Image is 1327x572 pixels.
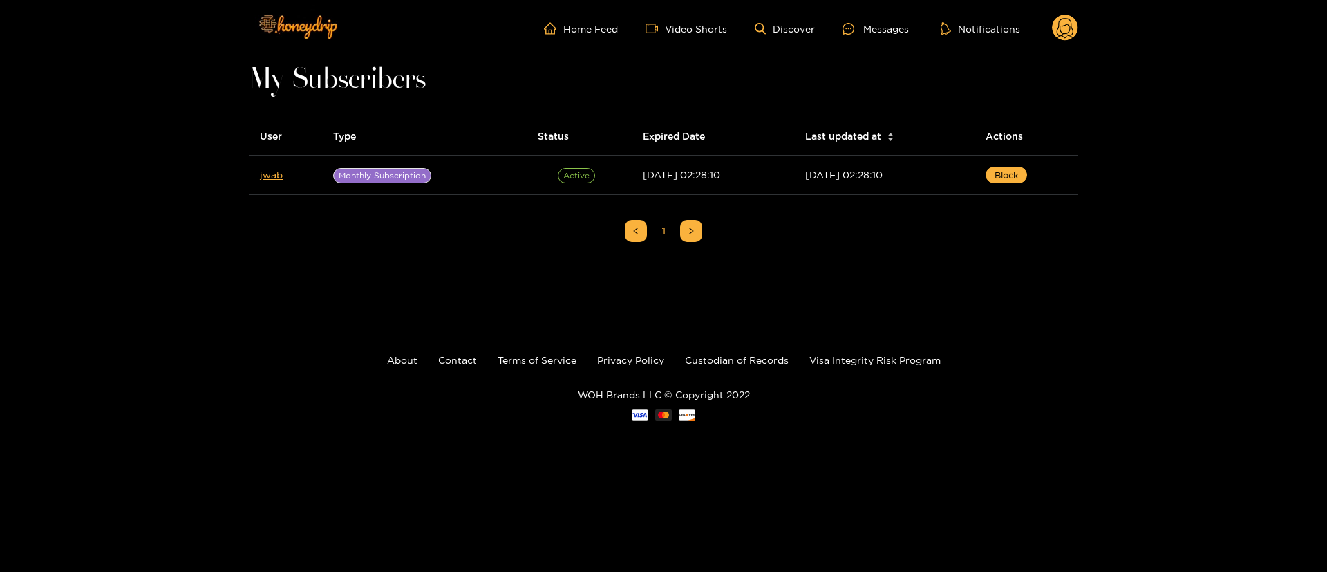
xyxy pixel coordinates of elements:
[887,136,894,143] span: caret-down
[544,22,618,35] a: Home Feed
[498,355,576,365] a: Terms of Service
[632,118,793,156] th: Expired Date
[438,355,477,365] a: Contact
[685,355,789,365] a: Custodian of Records
[805,129,881,144] span: Last updated at
[975,118,1078,156] th: Actions
[995,168,1018,182] span: Block
[755,23,815,35] a: Discover
[687,227,695,235] span: right
[652,220,675,242] li: 1
[260,169,283,180] a: jwab
[558,168,595,183] span: Active
[937,21,1024,35] button: Notifications
[843,21,909,37] div: Messages
[333,168,431,183] span: Monthly Subscription
[527,118,632,156] th: Status
[986,167,1027,183] button: Block
[632,227,640,235] span: left
[249,118,322,156] th: User
[887,131,894,138] span: caret-up
[322,118,527,156] th: Type
[643,169,720,180] span: [DATE] 02:28:10
[680,220,702,242] button: right
[653,221,674,241] a: 1
[646,22,665,35] span: video-camera
[805,169,883,180] span: [DATE] 02:28:10
[387,355,417,365] a: About
[249,71,1078,90] h1: My Subscribers
[625,220,647,242] li: Previous Page
[809,355,941,365] a: Visa Integrity Risk Program
[646,22,727,35] a: Video Shorts
[597,355,664,365] a: Privacy Policy
[680,220,702,242] li: Next Page
[625,220,647,242] button: left
[544,22,563,35] span: home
